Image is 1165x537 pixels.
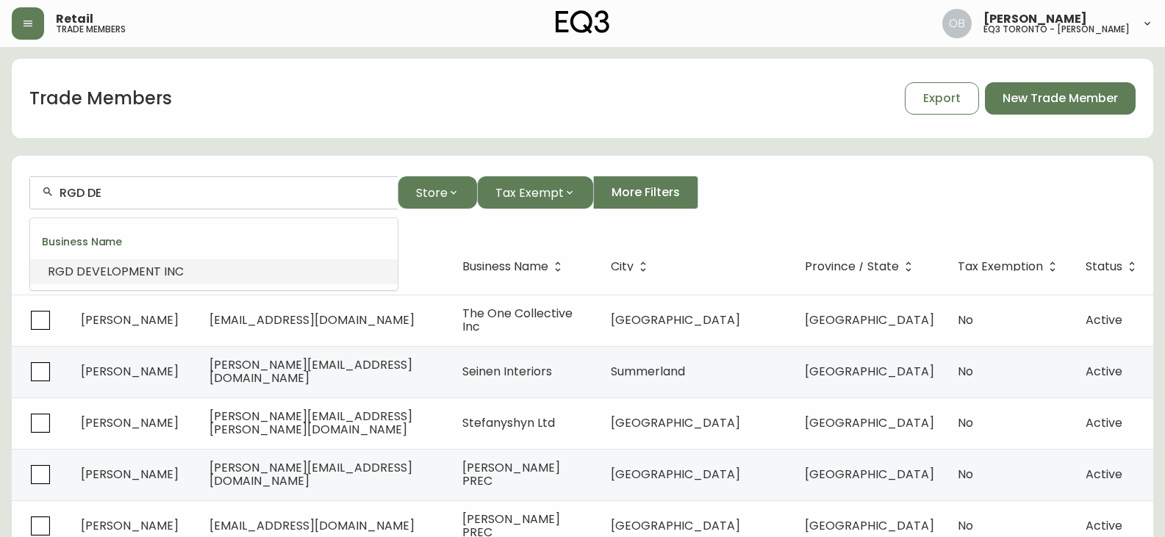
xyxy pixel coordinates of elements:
[60,186,386,200] input: Search
[958,262,1043,271] span: Tax Exemption
[209,408,412,438] span: [PERSON_NAME][EMAIL_ADDRESS][PERSON_NAME][DOMAIN_NAME]
[1086,262,1122,271] span: Status
[462,260,567,273] span: Business Name
[30,224,398,259] div: Business Name
[958,311,973,328] span: No
[805,260,918,273] span: Province / State
[983,25,1130,34] h5: eq3 toronto - [PERSON_NAME]
[462,414,555,431] span: Stefanyshyn Ltd
[611,517,740,534] span: [GEOGRAPHIC_DATA]
[556,10,610,34] img: logo
[805,466,934,483] span: [GEOGRAPHIC_DATA]
[209,517,415,534] span: [EMAIL_ADDRESS][DOMAIN_NAME]
[1086,311,1122,328] span: Active
[958,414,973,431] span: No
[1086,414,1122,431] span: Active
[92,263,184,280] span: VELOPMENT INC
[1086,260,1141,273] span: Status
[209,311,415,328] span: [EMAIL_ADDRESS][DOMAIN_NAME]
[462,363,552,380] span: Seinen Interiors
[48,263,74,280] span: RGD
[923,90,961,107] span: Export
[985,82,1136,115] button: New Trade Member
[81,311,179,328] span: [PERSON_NAME]
[958,260,1062,273] span: Tax Exemption
[76,263,92,280] span: DE
[462,262,548,271] span: Business Name
[1086,466,1122,483] span: Active
[495,184,564,202] span: Tax Exempt
[81,517,179,534] span: [PERSON_NAME]
[398,176,477,209] button: Store
[462,459,560,489] span: [PERSON_NAME] PREC
[611,260,653,273] span: City
[29,86,172,111] h1: Trade Members
[611,311,740,328] span: [GEOGRAPHIC_DATA]
[56,13,93,25] span: Retail
[56,25,126,34] h5: trade members
[958,517,973,534] span: No
[611,414,740,431] span: [GEOGRAPHIC_DATA]
[611,363,685,380] span: Summerland
[805,363,934,380] span: [GEOGRAPHIC_DATA]
[593,176,698,209] button: More Filters
[1086,363,1122,380] span: Active
[958,363,973,380] span: No
[1003,90,1118,107] span: New Trade Member
[805,414,934,431] span: [GEOGRAPHIC_DATA]
[983,13,1087,25] span: [PERSON_NAME]
[209,356,412,386] span: [PERSON_NAME][EMAIL_ADDRESS][DOMAIN_NAME]
[462,305,573,335] span: The One Collective Inc
[1086,517,1122,534] span: Active
[81,466,179,483] span: [PERSON_NAME]
[611,262,634,271] span: City
[611,466,740,483] span: [GEOGRAPHIC_DATA]
[209,459,412,489] span: [PERSON_NAME][EMAIL_ADDRESS][DOMAIN_NAME]
[958,466,973,483] span: No
[905,82,979,115] button: Export
[612,184,680,201] span: More Filters
[942,9,972,38] img: 8e0065c524da89c5c924d5ed86cfe468
[805,311,934,328] span: [GEOGRAPHIC_DATA]
[81,414,179,431] span: [PERSON_NAME]
[416,184,448,202] span: Store
[477,176,593,209] button: Tax Exempt
[805,262,899,271] span: Province / State
[805,517,934,534] span: [GEOGRAPHIC_DATA]
[81,363,179,380] span: [PERSON_NAME]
